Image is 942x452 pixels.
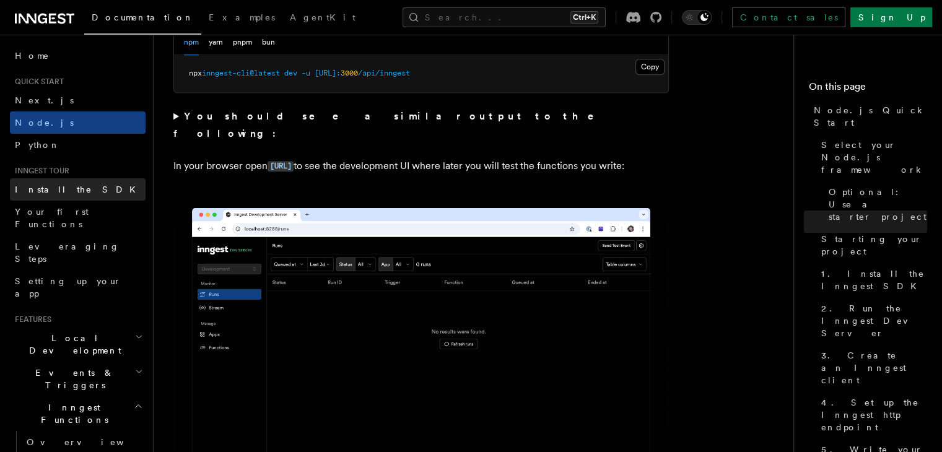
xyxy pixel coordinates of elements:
span: -u [302,69,310,77]
a: Python [10,134,146,156]
span: /api/inngest [358,69,410,77]
a: Node.js [10,111,146,134]
strong: You should see a similar output to the following: [173,110,611,139]
span: Documentation [92,12,194,22]
span: AgentKit [290,12,355,22]
a: AgentKit [282,4,363,33]
h4: On this page [809,79,927,99]
a: Setting up your app [10,270,146,305]
span: Examples [209,12,275,22]
span: npx [189,69,202,77]
a: Optional: Use a starter project [824,181,927,228]
span: 3. Create an Inngest client [821,349,927,386]
a: Leveraging Steps [10,235,146,270]
span: Overview [27,437,154,447]
span: Next.js [15,95,74,105]
span: Node.js [15,118,74,128]
button: bun [262,30,275,55]
a: Examples [201,4,282,33]
a: Node.js Quick Start [809,99,927,134]
span: 1. Install the Inngest SDK [821,267,927,292]
a: Home [10,45,146,67]
a: Next.js [10,89,146,111]
button: npm [184,30,199,55]
span: [URL]: [315,69,341,77]
span: inngest-cli@latest [202,69,280,77]
a: [URL] [268,160,294,172]
kbd: Ctrl+K [570,11,598,24]
span: Events & Triggers [10,367,135,391]
span: 4. Set up the Inngest http endpoint [821,396,927,433]
a: 4. Set up the Inngest http endpoint [816,391,927,438]
span: Install the SDK [15,185,143,194]
span: dev [284,69,297,77]
span: Features [10,315,51,324]
a: Your first Functions [10,201,146,235]
button: Local Development [10,327,146,362]
span: Local Development [10,332,135,357]
span: Select your Node.js framework [821,139,927,176]
a: 3. Create an Inngest client [816,344,927,391]
span: Inngest Functions [10,401,134,426]
button: Events & Triggers [10,362,146,396]
span: Your first Functions [15,207,89,229]
span: Quick start [10,77,64,87]
a: Select your Node.js framework [816,134,927,181]
p: In your browser open to see the development UI where later you will test the functions you write: [173,157,669,175]
span: Node.js Quick Start [814,104,927,129]
a: Starting your project [816,228,927,263]
span: 2. Run the Inngest Dev Server [821,302,927,339]
a: Contact sales [732,7,845,27]
span: Optional: Use a starter project [829,186,927,223]
button: pnpm [233,30,252,55]
a: 2. Run the Inngest Dev Server [816,297,927,344]
a: Documentation [84,4,201,35]
a: Install the SDK [10,178,146,201]
summary: You should see a similar output to the following: [173,108,669,142]
code: [URL] [268,161,294,172]
span: Python [15,140,60,150]
a: 1. Install the Inngest SDK [816,263,927,297]
span: Leveraging Steps [15,241,120,264]
button: Copy [635,59,665,75]
button: Toggle dark mode [682,10,712,25]
span: Inngest tour [10,166,69,176]
span: Home [15,50,50,62]
button: yarn [209,30,223,55]
button: Search...Ctrl+K [403,7,606,27]
span: Setting up your app [15,276,121,298]
button: Inngest Functions [10,396,146,431]
span: Starting your project [821,233,927,258]
span: 3000 [341,69,358,77]
a: Sign Up [850,7,932,27]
